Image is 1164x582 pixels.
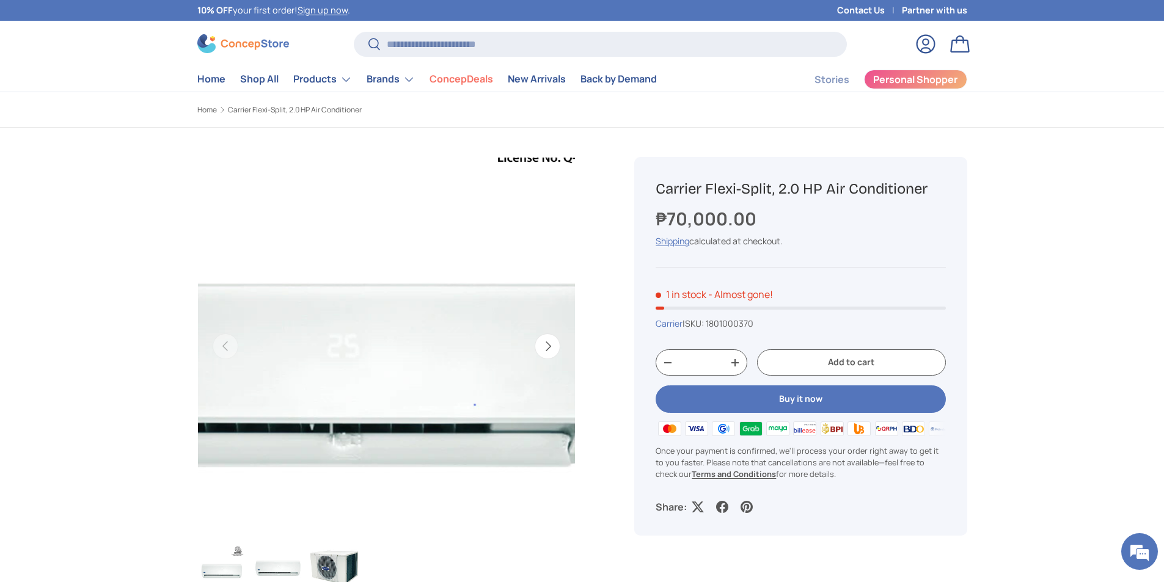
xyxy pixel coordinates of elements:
[64,68,205,84] div: Chat with us now
[656,419,683,437] img: master
[200,6,230,35] div: Minimize live chat window
[240,67,279,91] a: Shop All
[692,468,776,479] a: Terms and Conditions
[837,4,902,17] a: Contact Us
[6,333,233,376] textarea: Type your message and hit 'Enter'
[900,419,927,437] img: bdo
[902,4,967,17] a: Partner with us
[873,419,899,437] img: qrph
[286,67,359,92] summary: Products
[819,419,846,437] img: bpi
[873,75,957,84] span: Personal Shopper
[656,235,689,247] a: Shipping
[846,419,873,437] img: ubp
[864,70,967,89] a: Personal Shopper
[656,235,945,247] div: calculated at checkout.
[764,419,791,437] img: maya
[359,67,422,92] summary: Brands
[197,4,233,16] strong: 10% OFF
[685,318,704,329] span: SKU:
[197,67,657,92] nav: Primary
[228,106,362,114] a: Carrier Flexi-Split, 2.0 HP Air Conditioner
[197,4,350,17] p: your first order! .
[814,68,849,92] a: Stories
[757,349,945,376] button: Add to cart
[656,318,683,329] a: Carrier
[197,106,217,114] a: Home
[580,67,657,91] a: Back by Demand
[710,419,737,437] img: gcash
[656,288,706,301] span: 1 in stock
[71,154,169,277] span: We're online!
[683,419,710,437] img: visa
[656,385,945,413] button: Buy it now
[791,419,818,437] img: billease
[430,67,493,91] a: ConcepDeals
[508,67,566,91] a: New Arrivals
[706,318,753,329] span: 1801000370
[197,104,606,115] nav: Breadcrumbs
[298,4,348,16] a: Sign up now
[656,500,687,514] p: Share:
[708,288,773,301] p: - Almost gone!
[656,445,945,481] p: Once your payment is confirmed, we'll process your order right away to get it to you faster. Plea...
[197,34,289,53] img: ConcepStore
[656,180,945,198] h1: Carrier Flexi-Split, 2.0 HP Air Conditioner
[737,419,764,437] img: grabpay
[927,419,954,437] img: metrobank
[197,67,225,91] a: Home
[683,318,753,329] span: |
[656,206,760,231] strong: ₱70,000.00
[785,67,967,92] nav: Secondary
